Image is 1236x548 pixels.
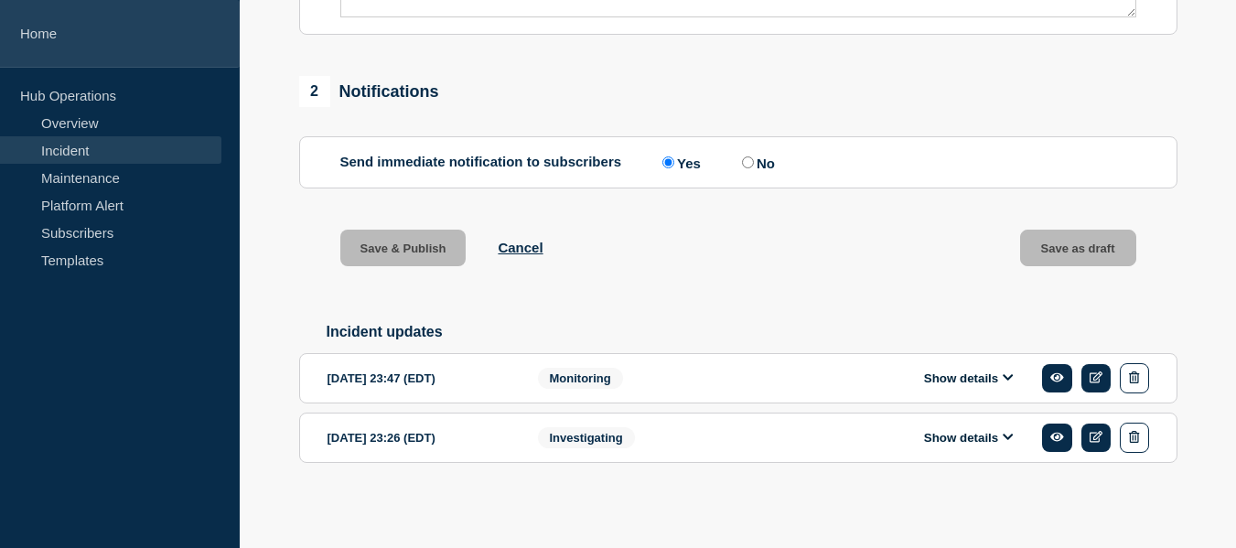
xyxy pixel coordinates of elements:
div: Notifications [299,76,439,107]
button: Save & Publish [340,230,467,266]
input: Yes [662,156,674,168]
input: No [742,156,754,168]
span: Monitoring [538,368,623,389]
span: Investigating [538,427,635,448]
span: 2 [299,76,330,107]
label: No [737,154,775,171]
button: Show details [919,371,1019,386]
button: Save as draft [1020,230,1136,266]
div: Send immediate notification to subscribers [340,154,1136,171]
button: Cancel [498,240,543,255]
label: Yes [658,154,701,171]
h2: Incident updates [327,324,1177,340]
div: [DATE] 23:26 (EDT) [328,423,511,453]
p: Send immediate notification to subscribers [340,154,622,171]
div: [DATE] 23:47 (EDT) [328,363,511,393]
button: Show details [919,430,1019,446]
